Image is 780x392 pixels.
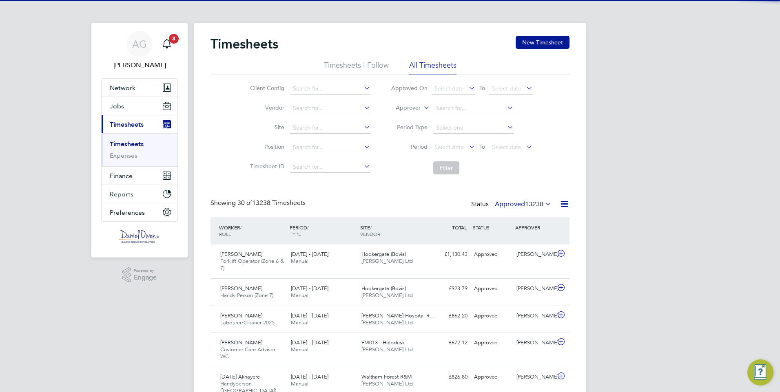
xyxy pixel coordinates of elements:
[290,231,301,237] span: TYPE
[291,380,308,387] span: Manual
[169,34,179,44] span: 3
[102,79,177,97] button: Network
[471,248,513,261] div: Approved
[110,209,145,216] span: Preferences
[110,102,124,110] span: Jobs
[102,97,177,115] button: Jobs
[324,60,389,75] li: Timesheets I Follow
[122,267,157,283] a: Powered byEngage
[361,251,406,258] span: Hookergate (Bovis)
[291,292,308,299] span: Manual
[248,123,284,131] label: Site
[513,282,556,295] div: [PERSON_NAME]
[220,373,260,380] span: [DATE] Akhayere
[391,143,428,150] label: Period
[370,224,372,231] span: /
[513,309,556,323] div: [PERSON_NAME]
[237,199,306,207] span: 13238 Timesheets
[471,370,513,384] div: Approved
[220,285,262,292] span: [PERSON_NAME]
[291,319,308,326] span: Manual
[471,309,513,323] div: Approved
[434,143,464,151] span: Select date
[102,203,177,221] button: Preferences
[290,161,370,173] input: Search for...
[248,163,284,170] label: Timesheet ID
[428,309,471,323] div: £862.20
[291,373,328,380] span: [DATE] - [DATE]
[391,123,428,131] label: Period Type
[220,251,262,258] span: [PERSON_NAME]
[361,312,435,319] span: [PERSON_NAME] Hospital R…
[91,23,188,258] nav: Main navigation
[433,103,514,114] input: Search for...
[217,220,288,241] div: WORKER
[220,319,275,326] span: Labourer/Cleaner 2025
[110,172,133,180] span: Finance
[513,248,556,261] div: [PERSON_NAME]
[525,200,543,208] span: 13238
[492,143,521,151] span: Select date
[513,370,556,384] div: [PERSON_NAME]
[288,220,358,241] div: PERIOD
[471,220,513,235] div: STATUS
[219,231,231,237] span: ROLE
[102,115,177,133] button: Timesheets
[220,339,262,346] span: [PERSON_NAME]
[471,199,553,210] div: Status
[477,83,487,93] span: To
[513,336,556,350] div: [PERSON_NAME]
[291,312,328,319] span: [DATE] - [DATE]
[220,346,275,360] span: Customer Care Advisor WC
[361,339,405,346] span: FM013 - Helpdesk
[361,373,412,380] span: Waltham Forest R&M
[102,185,177,203] button: Reports
[110,190,133,198] span: Reports
[434,85,464,92] span: Select date
[220,292,273,299] span: Handy Person (Zone 7)
[516,36,569,49] button: New Timesheet
[290,83,370,95] input: Search for...
[119,230,160,243] img: danielowen-logo-retina.png
[291,285,328,292] span: [DATE] - [DATE]
[102,133,177,166] div: Timesheets
[495,200,552,208] label: Approved
[361,319,413,326] span: [PERSON_NAME] Ltd
[513,220,556,235] div: APPROVER
[428,282,471,295] div: £923.79
[101,31,178,70] a: AG[PERSON_NAME]
[101,60,178,70] span: Amy Garcia
[433,161,459,174] button: Filter
[391,84,428,92] label: Approved On
[132,39,147,49] span: AG
[220,258,284,271] span: Forklift Operator (Zone 6 & 7)
[428,370,471,384] div: £826.80
[101,230,178,243] a: Go to home page
[428,248,471,261] div: £1,130.43
[134,267,157,274] span: Powered by
[134,274,157,281] span: Engage
[361,380,413,387] span: [PERSON_NAME] Ltd
[452,224,467,231] span: TOTAL
[102,167,177,185] button: Finance
[433,122,514,134] input: Select one
[290,122,370,134] input: Search for...
[248,143,284,150] label: Position
[409,60,456,75] li: All Timesheets
[471,282,513,295] div: Approved
[384,104,421,112] label: Approver
[358,220,429,241] div: SITE
[110,140,144,148] a: Timesheets
[240,224,242,231] span: /
[361,258,413,264] span: [PERSON_NAME] Ltd
[211,199,307,207] div: Showing
[361,285,406,292] span: Hookergate (Bovis)
[428,336,471,350] div: £672.12
[237,199,252,207] span: 30 of
[747,359,773,385] button: Engage Resource Center
[492,85,521,92] span: Select date
[159,31,175,57] a: 3
[220,312,262,319] span: [PERSON_NAME]
[471,336,513,350] div: Approved
[361,346,413,353] span: [PERSON_NAME] Ltd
